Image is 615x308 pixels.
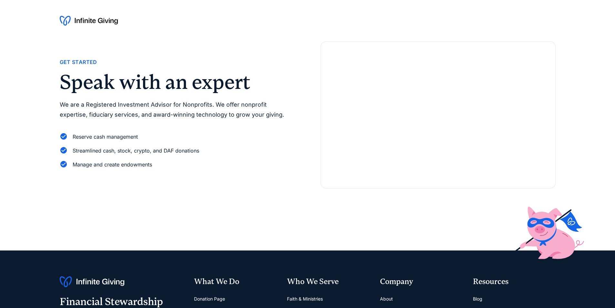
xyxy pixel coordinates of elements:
[287,292,323,305] a: Faith & Ministries
[380,276,463,287] div: Company
[331,62,545,178] iframe: Form 0
[194,292,225,305] a: Donation Page
[60,100,295,120] p: We are a Registered Investment Advisor for Nonprofits. We offer nonprofit expertise, fiduciary se...
[473,276,556,287] div: Resources
[73,133,138,141] div: Reserve cash management
[73,160,152,169] div: Manage and create endowments
[60,72,295,92] h2: Speak with an expert
[380,292,393,305] a: About
[194,276,277,287] div: What We Do
[473,292,482,305] a: Blog
[287,276,370,287] div: Who We Serve
[60,58,97,67] div: Get Started
[73,146,199,155] div: Streamlined cash, stock, crypto, and DAF donations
